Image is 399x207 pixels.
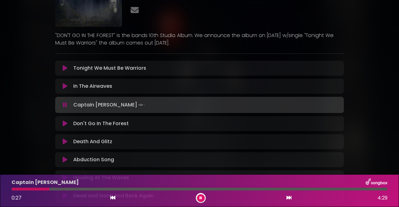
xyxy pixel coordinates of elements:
[137,101,146,109] img: waveform4.gif
[55,32,344,47] p: "DON'T GO IN THE FOREST" is the bands 10th Studio Album. We announce the album on [DATE] w/single...
[73,174,129,181] p: Howling At The Waves
[377,194,387,202] span: 4:29
[73,120,129,127] p: Don't Go In The Forest
[12,194,22,201] span: 0:27
[73,64,146,72] p: Tonight We Must Be Warriors
[73,138,112,145] p: Death And Glitz
[12,179,79,186] p: Captain [PERSON_NAME]
[73,82,112,90] p: In The Airwaves
[73,156,114,163] p: Abduction Song
[366,178,387,186] img: songbox-logo-white.png
[73,101,146,109] p: Captain [PERSON_NAME]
